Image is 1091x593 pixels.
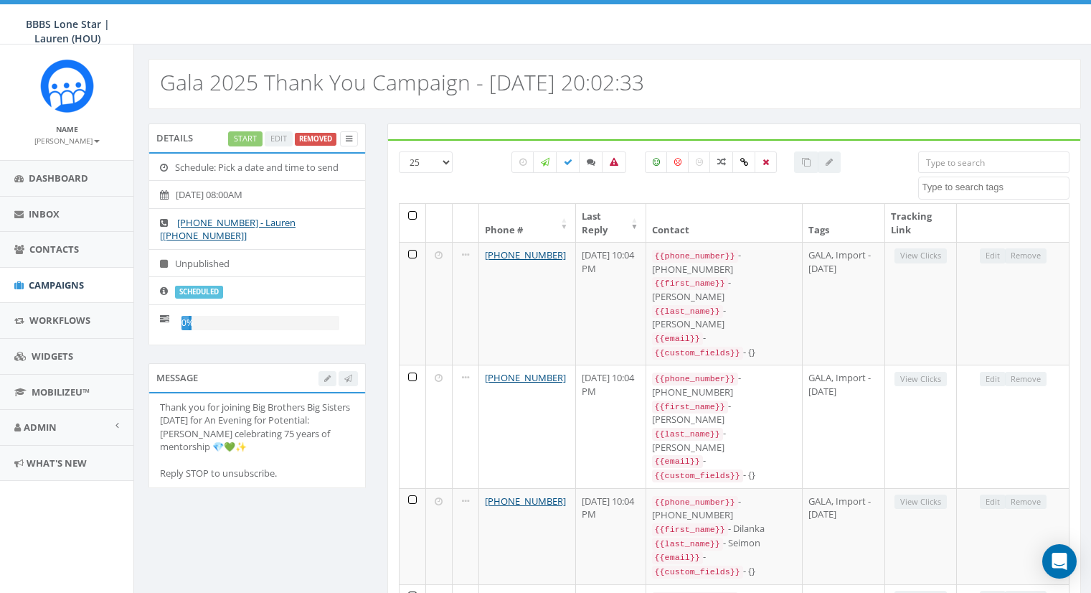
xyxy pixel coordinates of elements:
span: Campaigns [29,279,84,291]
div: - [PERSON_NAME] [652,399,797,426]
label: Removed [755,151,777,173]
td: [DATE] 10:04 PM [576,242,646,365]
span: Contacts [29,243,79,256]
code: {{phone_number}} [652,373,738,386]
div: Message [148,363,366,392]
div: - [PERSON_NAME] [652,304,797,331]
i: Schedule: Pick a date and time to send [160,163,175,172]
label: Mixed [709,151,734,173]
span: Admin [24,421,57,434]
td: GALA, Import - [DATE] [803,242,885,365]
code: {{email}} [652,551,703,564]
div: - [652,454,797,468]
a: [PHONE_NUMBER] [485,495,566,508]
h2: Gala 2025 Thank You Campaign - [DATE] 20:02:33 [160,70,644,94]
div: Details [148,123,366,152]
code: {{email}} [652,332,703,345]
div: - [PERSON_NAME] [652,276,797,303]
th: Tracking Link [885,204,957,242]
a: [PERSON_NAME] [34,134,100,146]
code: {{custom_fields}} [652,566,743,579]
span: What's New [27,457,87,470]
li: [DATE] 08:00AM [149,180,365,209]
div: - {} [652,468,797,482]
li: Schedule: Pick a date and time to send [149,154,365,182]
td: GALA, Import - [DATE] [803,365,885,487]
th: Phone #: activate to sort column ascending [479,204,576,242]
label: Bounced [602,151,626,173]
code: {{first_name}} [652,401,728,414]
span: BBBS Lone Star | Lauren (HOU) [26,17,110,45]
code: {{phone_number}} [652,250,738,263]
code: {{phone_number}} [652,496,738,509]
label: scheduled [175,286,223,299]
th: Tags [803,204,885,242]
code: {{first_name}} [652,523,728,536]
label: Negative [666,151,689,173]
input: Type to search [918,151,1069,173]
i: Unpublished [160,259,175,269]
div: - [652,550,797,564]
div: - {} [652,345,797,360]
code: {{last_name}} [652,428,723,441]
img: Rally_Corp_Icon_1.png [40,59,94,113]
code: {{last_name}} [652,538,723,551]
label: Sending [533,151,557,173]
label: Pending [511,151,534,173]
a: [PHONE_NUMBER] - Lauren [[PHONE_NUMBER]] [160,216,296,243]
div: 0% [181,316,192,330]
label: Delivered [556,151,580,173]
a: [PHONE_NUMBER] [485,248,566,261]
th: Last Reply: activate to sort column ascending [576,204,646,242]
a: [PHONE_NUMBER] [485,371,566,384]
code: {{custom_fields}} [652,470,743,482]
small: Name [56,124,78,134]
td: [DATE] 10:04 PM [576,488,646,584]
div: - {} [652,564,797,579]
span: Workflows [29,314,90,327]
div: - [PHONE_NUMBER] [652,248,797,276]
th: Contact [646,204,803,242]
div: - [PERSON_NAME] [652,426,797,454]
div: - Dilanka [652,522,797,536]
code: {{email}} [652,455,703,468]
code: {{custom_fields}} [652,347,743,360]
label: Link Clicked [732,151,756,173]
div: - [PHONE_NUMBER] [652,495,797,522]
label: Replied [579,151,603,173]
span: Widgets [32,350,73,363]
li: Unpublished [149,249,365,278]
span: Dashboard [29,172,88,185]
label: Neutral [688,151,711,173]
div: - [652,331,797,345]
div: - Seimon [652,536,797,551]
label: Positive [645,151,668,173]
div: Open Intercom Messenger [1042,544,1077,579]
code: {{first_name}} [652,277,728,290]
div: Thank you for joining Big Brothers Big Sisters [DATE] for An Evening for Potential: [PERSON_NAME]... [160,401,354,480]
div: - [PHONE_NUMBER] [652,371,797,398]
label: Removed [295,133,336,146]
code: {{last_name}} [652,305,723,318]
span: View Campaign Delivery Statistics [346,133,352,144]
small: [PERSON_NAME] [34,136,100,146]
td: [DATE] 10:04 PM [576,365,646,487]
span: MobilizeU™ [32,386,90,398]
textarea: Search [922,181,1069,194]
td: GALA, Import - [DATE] [803,488,885,584]
span: Inbox [29,207,60,220]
